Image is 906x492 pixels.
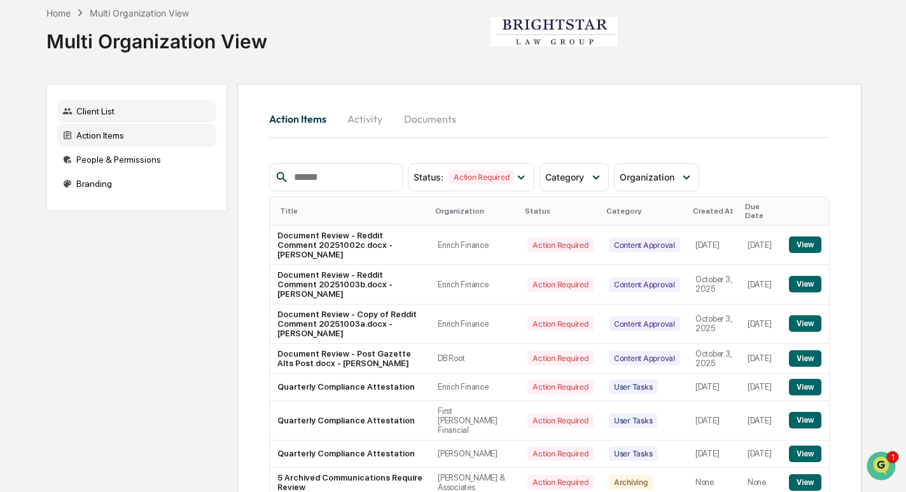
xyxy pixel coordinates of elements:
[491,17,618,46] img: Brightstar Law Group
[609,413,658,428] div: User Tasks
[789,379,821,395] button: View
[740,226,781,265] td: [DATE]
[39,207,103,217] span: [PERSON_NAME]
[113,173,139,183] span: [DATE]
[789,236,821,253] button: View
[13,195,33,215] img: Cece Ferraez
[430,344,520,374] td: DB Root
[740,344,781,374] td: [DATE]
[789,350,821,367] button: View
[527,446,593,461] div: Action Required
[270,441,430,468] td: Quarterly Compliance Attestation
[609,277,680,292] div: Content Approval
[527,238,593,252] div: Action Required
[688,226,740,265] td: [DATE]
[87,255,163,278] a: 🗄️Attestations
[25,260,82,273] span: Preclearance
[688,441,740,468] td: [DATE]
[270,401,430,441] td: Quarterly Compliance Attestation
[270,265,430,304] td: Document Review - Reddit Comment 20251003b.docx - [PERSON_NAME]
[270,226,430,265] td: Document Review - Reddit Comment 20251002c.docx - [PERSON_NAME]
[430,401,520,441] td: First [PERSON_NAME] Financial
[57,172,216,195] div: Branding
[693,207,735,215] div: Created At
[337,104,394,134] button: Activity
[216,101,232,116] button: Start new chat
[688,344,740,374] td: October 3, 2025
[113,207,139,217] span: [DATE]
[106,173,110,183] span: •
[92,261,102,271] div: 🗄️
[430,304,520,344] td: Enrich Finance
[13,141,85,151] div: Past conversations
[13,161,33,181] img: Jack Rasmussen
[449,170,514,184] div: Action Required
[740,304,781,344] td: [DATE]
[688,401,740,441] td: [DATE]
[740,265,781,304] td: [DATE]
[57,124,216,147] div: Action Items
[57,97,209,110] div: Start new chat
[269,104,830,134] div: activity tabs
[609,351,680,366] div: Content Approval
[46,20,267,53] div: Multi Organization View
[394,104,466,134] button: Documents
[740,441,781,468] td: [DATE]
[8,279,85,302] a: 🔎Data Lookup
[789,446,821,462] button: View
[105,260,158,273] span: Attestations
[606,207,683,215] div: Category
[13,27,232,47] p: How can we help?
[57,110,175,120] div: We're available if you need us!
[57,100,216,123] div: Client List
[13,285,23,296] div: 🔎
[609,446,658,461] div: User Tasks
[57,148,216,171] div: People & Permissions
[688,265,740,304] td: October 3, 2025
[414,172,443,182] span: Status :
[740,374,781,401] td: [DATE]
[430,441,520,468] td: [PERSON_NAME]
[609,238,680,252] div: Content Approval
[106,207,110,217] span: •
[197,139,232,154] button: See all
[25,284,80,297] span: Data Lookup
[609,379,658,394] div: User Tasks
[90,315,154,325] a: Powered byPylon
[789,474,821,491] button: View
[789,276,821,292] button: View
[525,207,596,215] div: Status
[789,412,821,428] button: View
[270,344,430,374] td: Document Review - Post Gazette Alts Post.docx - [PERSON_NAME]
[8,255,87,278] a: 🖐️Preclearance
[527,413,593,428] div: Action Required
[435,207,515,215] div: Organization
[430,226,520,265] td: Enrich Finance
[609,475,653,489] div: Archiving
[527,379,593,394] div: Action Required
[545,172,584,182] span: Category
[13,261,23,271] div: 🖐️
[745,202,776,220] div: Due Date
[527,475,593,489] div: Action Required
[740,401,781,441] td: [DATE]
[609,317,680,331] div: Content Approval
[27,97,50,120] img: 8933085812038_c878075ebb4cc5468115_72.jpg
[865,450,900,484] iframe: Open customer support
[527,351,593,366] div: Action Required
[527,317,593,331] div: Action Required
[270,374,430,401] td: Quarterly Compliance Attestation
[280,207,425,215] div: Title
[13,97,36,120] img: 1746055101610-c473b297-6a78-478c-a979-82029cc54cd1
[620,172,674,182] span: Organization
[90,8,189,18] div: Multi Organization View
[25,174,36,184] img: 1746055101610-c473b297-6a78-478c-a979-82029cc54cd1
[46,8,71,18] div: Home
[688,304,740,344] td: October 3, 2025
[688,374,740,401] td: [DATE]
[430,374,520,401] td: Enrich Finance
[127,315,154,325] span: Pylon
[789,315,821,332] button: View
